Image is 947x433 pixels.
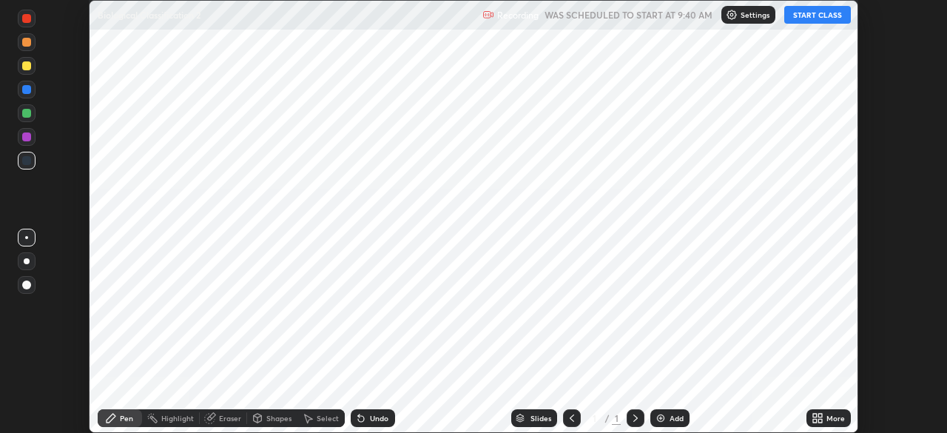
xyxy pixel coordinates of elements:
div: Undo [370,414,388,422]
div: Select [317,414,339,422]
div: 1 [587,414,601,423]
p: Settings [741,11,769,19]
div: Shapes [266,414,291,422]
button: START CLASS [784,6,851,24]
img: add-slide-button [655,412,667,424]
div: Slides [530,414,551,422]
p: Biological Classification 2 [98,9,200,21]
div: Add [670,414,684,422]
img: recording.375f2c34.svg [482,9,494,21]
div: Pen [120,414,133,422]
div: More [826,414,845,422]
div: / [604,414,609,423]
img: class-settings-icons [726,9,738,21]
div: Eraser [219,414,241,422]
h5: WAS SCHEDULED TO START AT 9:40 AM [545,8,712,21]
p: Recording [497,10,539,21]
div: Highlight [161,414,194,422]
div: 1 [612,412,621,425]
